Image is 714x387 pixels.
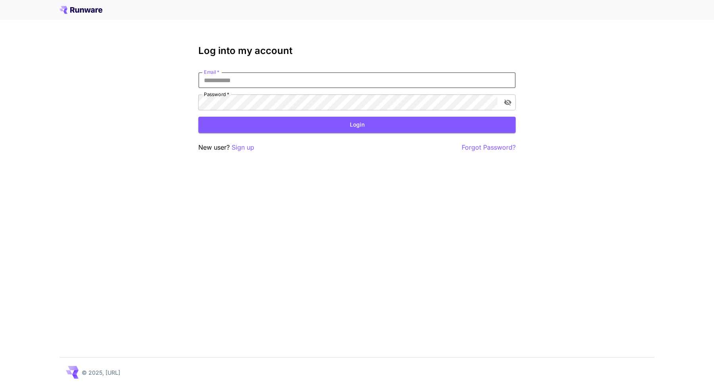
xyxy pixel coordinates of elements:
p: © 2025, [URL] [82,368,120,377]
label: Password [204,91,229,98]
h3: Log into my account [198,45,516,56]
label: Email [204,69,219,75]
button: Sign up [232,142,254,152]
button: Forgot Password? [462,142,516,152]
button: toggle password visibility [501,95,515,110]
button: Login [198,117,516,133]
p: New user? [198,142,254,152]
